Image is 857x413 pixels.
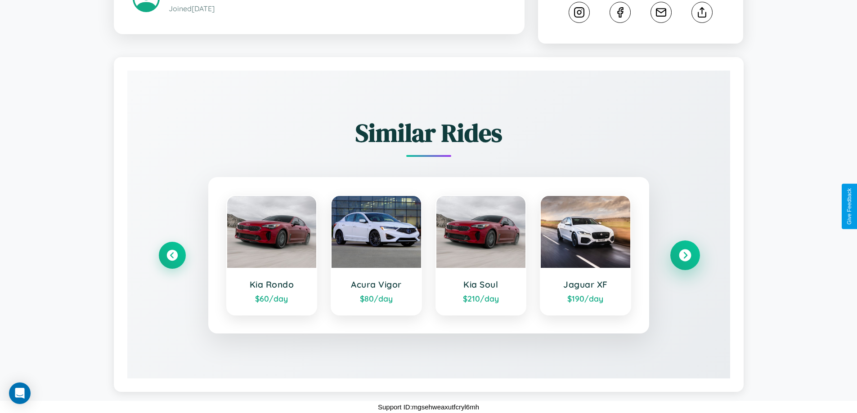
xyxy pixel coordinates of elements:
[445,279,517,290] h3: Kia Soul
[550,279,621,290] h3: Jaguar XF
[226,195,318,315] a: Kia Rondo$60/day
[341,293,412,303] div: $ 80 /day
[169,2,506,15] p: Joined [DATE]
[378,401,479,413] p: Support ID: mgsehweaxutfcryl6mh
[435,195,527,315] a: Kia Soul$210/day
[159,115,699,150] h2: Similar Rides
[331,195,422,315] a: Acura Vigor$80/day
[540,195,631,315] a: Jaguar XF$190/day
[341,279,412,290] h3: Acura Vigor
[236,293,308,303] div: $ 60 /day
[846,188,853,225] div: Give Feedback
[445,293,517,303] div: $ 210 /day
[550,293,621,303] div: $ 190 /day
[9,382,31,404] div: Open Intercom Messenger
[236,279,308,290] h3: Kia Rondo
